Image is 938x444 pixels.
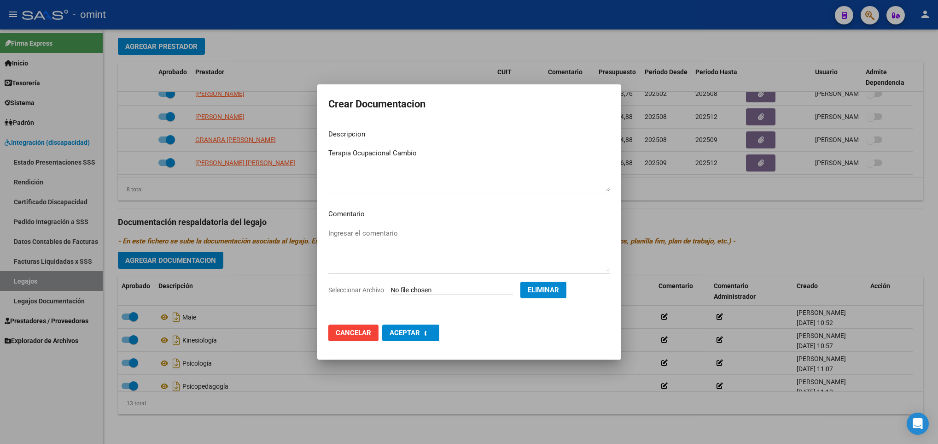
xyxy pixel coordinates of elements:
span: Eliminar [528,286,559,294]
button: Eliminar [520,282,566,298]
button: Cancelar [328,325,379,341]
h2: Crear Documentacion [328,95,610,113]
button: Aceptar [382,325,439,341]
span: Seleccionar Archivo [328,286,384,294]
p: Descripcion [328,129,610,140]
span: Aceptar [390,329,420,337]
span: Cancelar [336,329,371,337]
div: Open Intercom Messenger [907,413,929,435]
p: Comentario [328,209,610,219]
